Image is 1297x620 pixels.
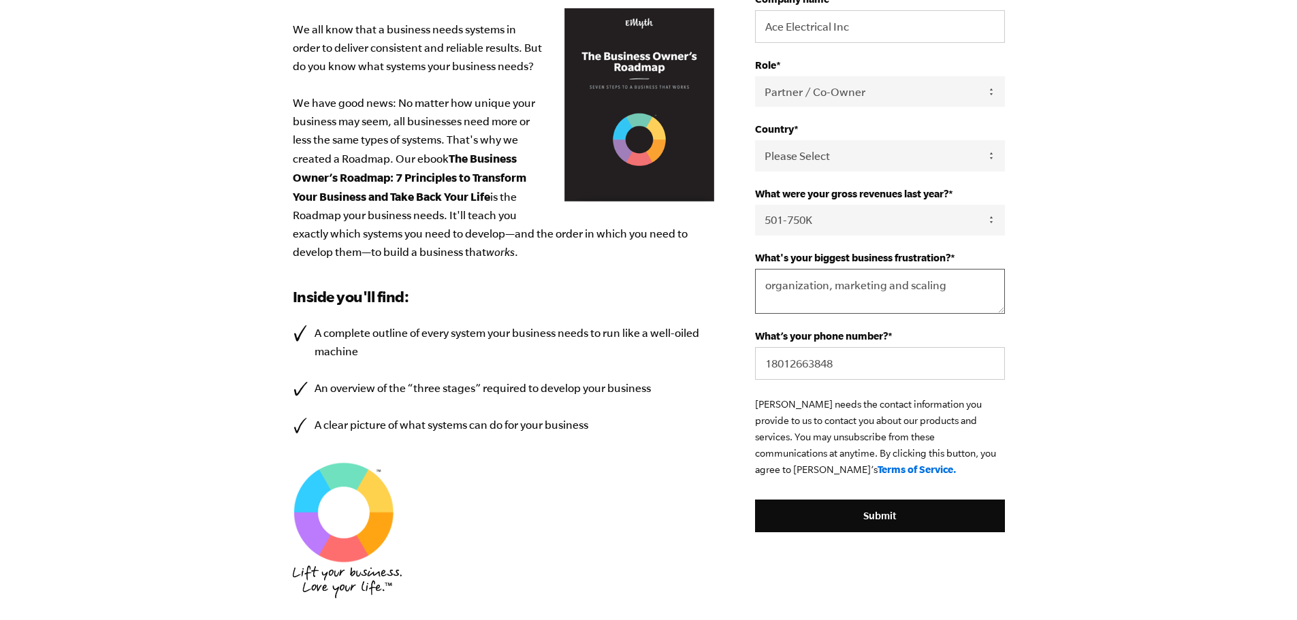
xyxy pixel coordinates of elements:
[755,330,888,342] span: What’s your phone number?
[293,286,715,308] h3: Inside you'll find:
[293,20,715,261] p: We all know that a business needs systems in order to deliver consistent and reliable results. Bu...
[293,379,715,397] li: An overview of the “three stages” required to develop your business
[564,8,714,202] img: Business Owners Roadmap Cover
[293,566,402,598] img: EMyth_Logo_BP_Hand Font_Tagline_Stacked-Medium
[755,188,948,199] span: What were your gross revenues last year?
[755,396,1004,478] p: [PERSON_NAME] needs the contact information you provide to us to contact you about our products a...
[755,123,794,135] span: Country
[878,463,957,475] a: Terms of Service.
[293,152,526,203] b: The Business Owner’s Roadmap: 7 Principles to Transform Your Business and Take Back Your Life
[293,324,715,361] li: A complete outline of every system your business needs to run like a well-oiled machine
[755,500,1004,532] input: Submit
[755,269,1004,314] textarea: organization, marketing and scaling
[293,461,395,564] img: EMyth SES TM Graphic
[486,246,515,258] em: works
[1229,555,1297,620] iframe: Chat Widget
[755,59,776,71] span: Role
[755,252,950,263] span: What's your biggest business frustration?
[293,416,715,434] li: A clear picture of what systems can do for your business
